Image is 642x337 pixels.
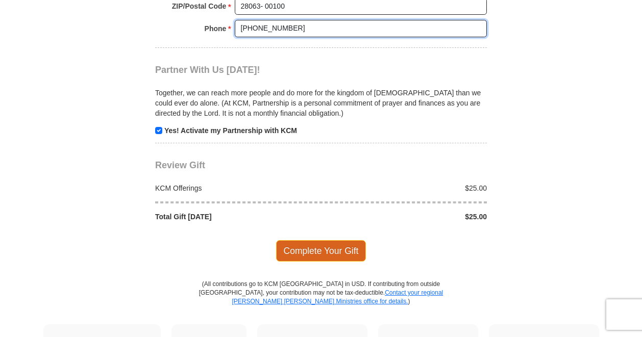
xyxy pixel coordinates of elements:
[164,126,297,135] strong: Yes! Activate my Partnership with KCM
[321,212,492,222] div: $25.00
[155,88,487,118] p: Together, we can reach more people and do more for the kingdom of [DEMOGRAPHIC_DATA] than we coul...
[321,183,492,193] div: $25.00
[150,212,322,222] div: Total Gift [DATE]
[205,21,227,36] strong: Phone
[276,240,366,262] span: Complete Your Gift
[150,183,322,193] div: KCM Offerings
[155,65,260,75] span: Partner With Us [DATE]!
[199,280,443,324] p: (All contributions go to KCM [GEOGRAPHIC_DATA] in USD. If contributing from outside [GEOGRAPHIC_D...
[155,160,205,170] span: Review Gift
